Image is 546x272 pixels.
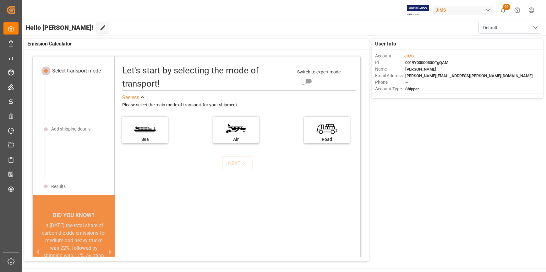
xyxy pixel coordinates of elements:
[375,72,403,79] span: Email Address
[403,80,408,85] span: : —
[125,136,165,143] div: Sea
[375,66,403,72] span: Name
[510,3,524,17] button: Help Center
[122,94,139,101] div: See less
[375,59,403,66] span: Id
[26,22,93,34] span: Hello [PERSON_NAME]!
[403,73,533,78] span: : [PERSON_NAME][EMAIL_ADDRESS][PERSON_NAME][DOMAIN_NAME]
[433,4,496,16] button: JIMS
[122,101,356,109] div: Please select the main mode of transport for your shipment.
[228,160,247,167] div: NEXT
[375,79,403,86] span: Phone
[433,6,494,15] div: JIMS
[307,136,347,143] div: Road
[51,183,66,190] div: Results
[297,69,341,74] span: Switch to expert mode
[52,67,101,75] div: Select transport mode
[407,5,429,16] img: Exertis%20JAM%20-%20Email%20Logo.jpg_1722504956.jpg
[403,87,419,91] span: : Shipper
[503,4,510,10] span: 69
[375,86,403,92] span: Account Type
[222,157,253,170] button: NEXT
[483,24,497,31] span: Default
[403,54,414,58] span: :
[375,40,396,48] span: User Info
[216,136,256,143] div: Air
[51,126,90,132] div: Add shipping details
[403,67,436,72] span: : [PERSON_NAME]
[33,209,115,222] div: DID YOU KNOW?
[404,54,414,58] span: JIMS
[375,53,403,59] span: Account
[403,60,448,65] span: : 0019Y0000050OTgQAM
[496,3,510,17] button: show 69 new notifications
[27,40,72,48] span: Emission Calculator
[478,22,541,34] button: open menu
[122,64,291,90] div: Let's start by selecting the mode of transport!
